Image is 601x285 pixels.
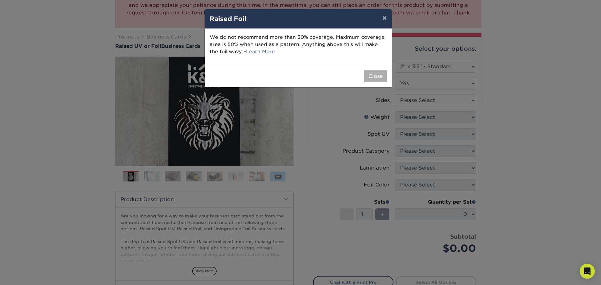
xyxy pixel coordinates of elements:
[210,14,387,23] h4: Raised Foil
[377,9,392,27] button: ×
[246,48,275,54] a: Learn More
[580,264,595,279] div: Open Intercom Messenger
[364,70,387,82] button: Close
[210,34,387,55] p: We do not recommend more than 30% coverage. Maximum coverage area is 50% when used as a pattern. ...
